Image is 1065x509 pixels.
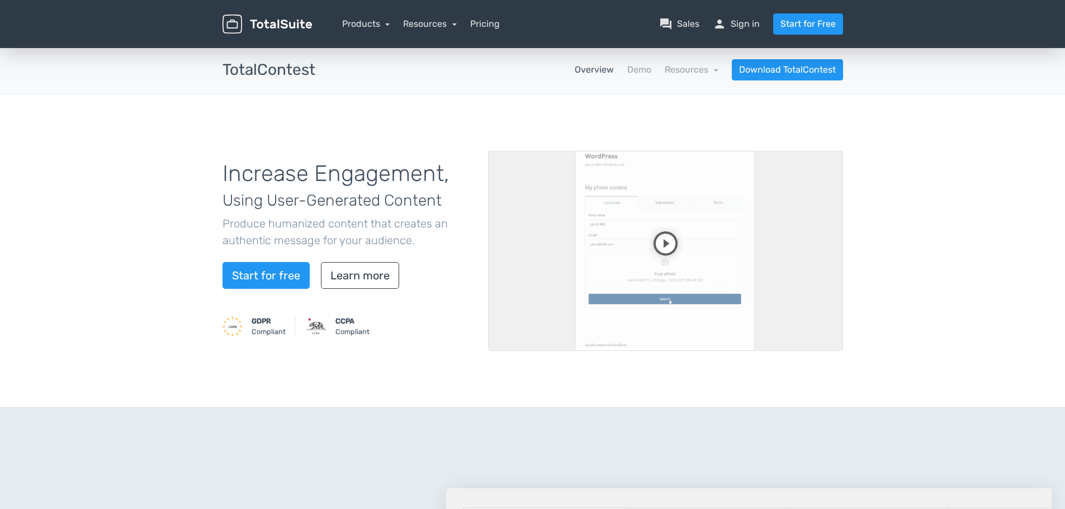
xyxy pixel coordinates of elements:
[252,316,286,337] small: Compliant
[659,17,699,31] a: question_answerSales
[403,18,457,29] a: Resources
[470,17,500,31] a: Pricing
[223,316,243,336] img: GDPR
[223,15,312,34] img: TotalSuite for WordPress
[773,13,843,35] a: Start for Free
[713,17,726,31] span: person
[223,262,310,289] a: Start for free
[223,191,442,210] span: Using User-Generated Content
[665,64,718,75] a: Resources
[252,317,271,325] strong: GDPR
[335,316,370,337] small: Compliant
[223,161,471,211] h1: Increase Engagement,
[713,17,760,31] a: personSign in
[223,215,471,249] p: Produce humanized content that creates an authentic message for your audience.
[335,317,354,325] strong: CCPA
[732,59,843,80] a: Download TotalContest
[306,316,326,336] img: CCPA
[342,18,390,29] a: Products
[575,63,614,77] a: Overview
[627,63,651,77] a: Demo
[223,61,315,79] h3: TotalContest
[659,17,673,31] span: question_answer
[321,262,399,289] a: Learn more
